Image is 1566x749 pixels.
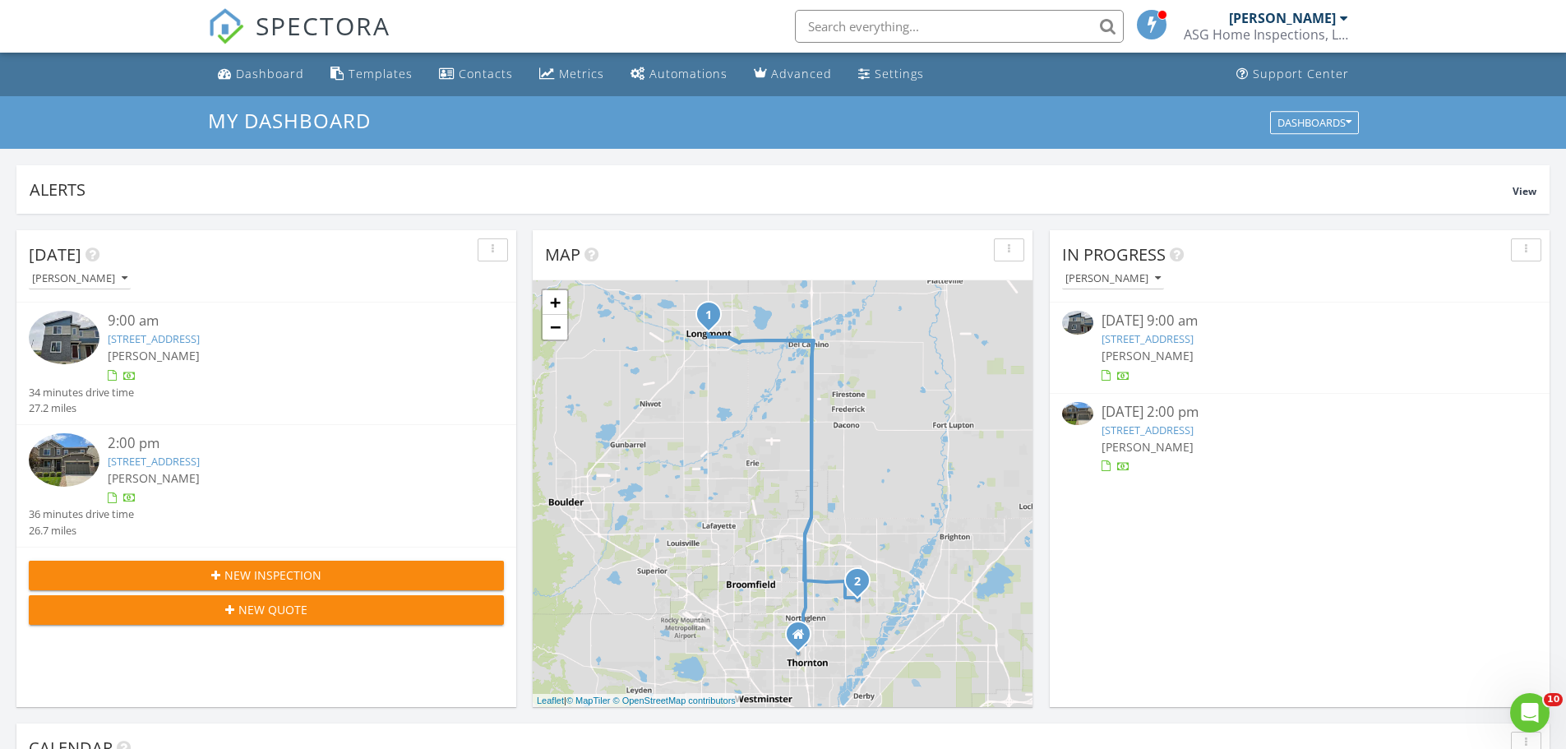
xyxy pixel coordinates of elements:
div: Support Center [1253,66,1349,81]
div: [PERSON_NAME] [1229,10,1336,26]
a: Leaflet [537,696,564,705]
button: New Quote [29,595,504,625]
div: 2:00 pm [108,433,464,454]
a: Zoom in [543,290,567,315]
button: [PERSON_NAME] [29,268,131,290]
img: 9363643%2Fcover_photos%2FEXDL8TbrOvvHVjA2aNV3%2Fsmall.jpg [1062,402,1093,426]
span: New Quote [238,601,307,618]
div: Contacts [459,66,513,81]
span: Map [545,243,580,266]
a: 9:00 am [STREET_ADDRESS] [PERSON_NAME] 34 minutes drive time 27.2 miles [29,311,504,416]
div: 26.7 miles [29,523,134,539]
a: [STREET_ADDRESS] [1102,423,1194,437]
i: 1 [705,310,712,321]
div: [PERSON_NAME] [1065,273,1161,284]
a: Templates [324,59,419,90]
input: Search everything... [795,10,1124,43]
a: Dashboard [211,59,311,90]
a: Settings [852,59,931,90]
div: Advanced [771,66,832,81]
a: © OpenStreetMap contributors [613,696,736,705]
div: 27.2 miles [29,400,134,416]
div: Automations [649,66,728,81]
a: [STREET_ADDRESS] [108,331,200,346]
div: | [533,694,740,708]
a: [DATE] 2:00 pm [STREET_ADDRESS] [PERSON_NAME] [1062,402,1537,475]
iframe: Intercom live chat [1510,693,1550,733]
span: [PERSON_NAME] [108,348,200,363]
a: [STREET_ADDRESS] [1102,331,1194,346]
a: Advanced [747,59,838,90]
div: Templates [349,66,413,81]
button: New Inspection [29,561,504,590]
i: 2 [854,576,861,588]
div: 12631 Glencoe St, Thornton, CO 80241 [857,580,867,590]
div: Settings [875,66,924,81]
span: In Progress [1062,243,1166,266]
span: New Inspection [224,566,321,584]
img: 9363588%2Fcover_photos%2FdUJTf8FdbSO6vII5seSU%2Fsmall.jpg [1062,311,1093,335]
div: Alerts [30,178,1513,201]
a: [STREET_ADDRESS] [108,454,200,469]
img: 9363588%2Fcover_photos%2FdUJTf8FdbSO6vII5seSU%2Fsmall.jpg [29,311,99,364]
div: 36 minutes drive time [29,506,134,522]
img: 9363643%2Fcover_photos%2FEXDL8TbrOvvHVjA2aNV3%2Fsmall.jpg [29,433,99,487]
div: Metrics [559,66,604,81]
div: Dashboards [1277,117,1351,128]
div: [DATE] 2:00 pm [1102,402,1498,423]
div: Dashboard [236,66,304,81]
a: Support Center [1230,59,1356,90]
span: [PERSON_NAME] [1102,439,1194,455]
span: My Dashboard [208,107,371,134]
div: ASG Home Inspections, LLC [1184,26,1348,43]
a: © MapTiler [566,696,611,705]
span: 10 [1544,693,1563,706]
a: SPECTORA [208,22,390,57]
div: [PERSON_NAME] [32,273,127,284]
a: [DATE] 9:00 am [STREET_ADDRESS] [PERSON_NAME] [1062,311,1537,384]
div: 34 minutes drive time [29,385,134,400]
div: 1462 Coral Place , Longmont, CO 80504 [709,314,718,324]
a: Zoom out [543,315,567,340]
a: 2:00 pm [STREET_ADDRESS] [PERSON_NAME] 36 minutes drive time 26.7 miles [29,433,504,539]
div: [DATE] 9:00 am [1102,311,1498,331]
button: [PERSON_NAME] [1062,268,1164,290]
span: View [1513,184,1536,198]
a: Metrics [533,59,611,90]
span: SPECTORA [256,8,390,43]
img: The Best Home Inspection Software - Spectora [208,8,244,44]
span: [PERSON_NAME] [1102,348,1194,363]
span: [DATE] [29,243,81,266]
div: 729 W. 100th Ave, Northglenn CO 80260 [798,634,808,644]
span: [PERSON_NAME] [108,470,200,486]
div: 9:00 am [108,311,464,331]
a: Contacts [432,59,520,90]
button: Dashboards [1270,111,1359,134]
a: Automations (Basic) [624,59,734,90]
